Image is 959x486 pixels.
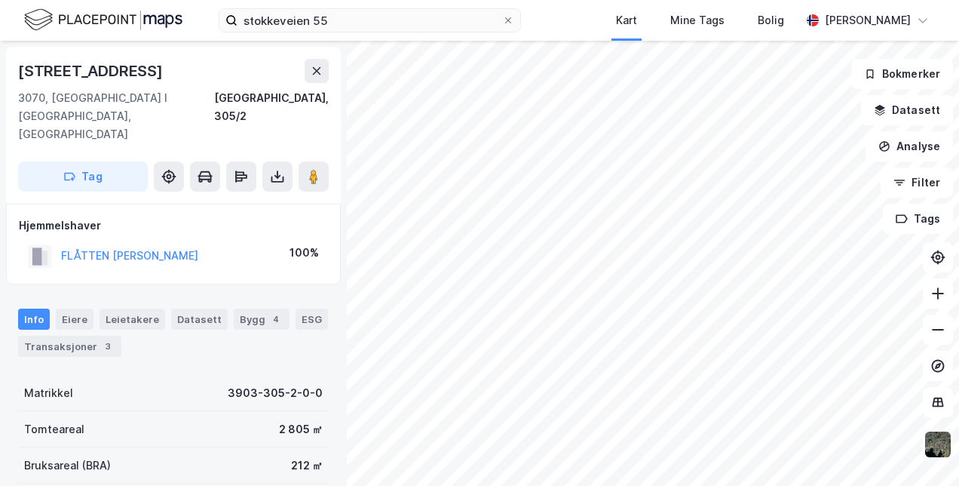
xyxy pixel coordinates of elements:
[616,11,637,29] div: Kart
[290,244,319,262] div: 100%
[18,336,121,357] div: Transaksjoner
[18,161,148,192] button: Tag
[214,89,329,143] div: [GEOGRAPHIC_DATA], 305/2
[18,59,166,83] div: [STREET_ADDRESS]
[279,420,323,438] div: 2 805 ㎡
[825,11,911,29] div: [PERSON_NAME]
[100,339,115,354] div: 3
[296,309,328,330] div: ESG
[100,309,165,330] div: Leietakere
[758,11,784,29] div: Bolig
[268,312,283,327] div: 4
[24,457,111,475] div: Bruksareal (BRA)
[881,168,953,198] button: Filter
[883,204,953,234] button: Tags
[56,309,93,330] div: Eiere
[234,309,290,330] div: Bygg
[24,420,84,438] div: Tomteareal
[884,414,959,486] iframe: Chat Widget
[851,59,953,89] button: Bokmerker
[18,89,214,143] div: 3070, [GEOGRAPHIC_DATA] I [GEOGRAPHIC_DATA], [GEOGRAPHIC_DATA]
[24,7,182,33] img: logo.f888ab2527a4732fd821a326f86c7f29.svg
[884,414,959,486] div: Kontrollprogram for chat
[228,384,323,402] div: 3903-305-2-0-0
[171,309,228,330] div: Datasett
[291,457,323,475] div: 212 ㎡
[18,309,50,330] div: Info
[861,95,953,125] button: Datasett
[237,9,502,32] input: Søk på adresse, matrikkel, gårdeiere, leietakere eller personer
[19,217,328,235] div: Hjemmelshaver
[866,131,953,161] button: Analyse
[24,384,73,402] div: Matrikkel
[670,11,725,29] div: Mine Tags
